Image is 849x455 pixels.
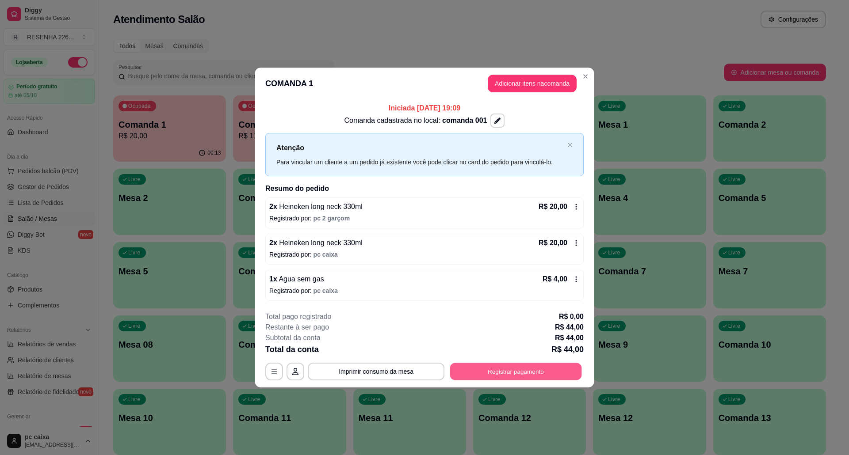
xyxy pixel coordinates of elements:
[276,142,564,153] p: Atenção
[314,287,338,294] span: pc caixa
[265,183,584,194] h2: Resumo do pedido
[559,311,584,322] p: R$ 0,00
[277,203,363,210] span: Heineken long neck 330ml
[308,363,444,380] button: Imprimir consumo da mesa
[277,239,363,246] span: Heineken long neck 330ml
[314,215,350,222] span: pc 2 garçom
[555,322,584,333] p: R$ 44,00
[276,157,564,167] div: Para vincular um cliente a um pedido já existente você pode clicar no card do pedido para vinculá...
[269,286,580,295] p: Registrado por:
[265,103,584,114] p: Iniciada [DATE] 19:09
[265,311,331,322] p: Total pago registrado
[344,115,487,126] p: Comanda cadastrada no local:
[314,251,338,258] span: pc caixa
[265,333,321,343] p: Subtotal da conta
[269,274,324,284] p: 1 x
[255,68,594,99] header: COMANDA 1
[450,363,582,380] button: Registrar pagamento
[543,274,567,284] p: R$ 4,00
[269,238,363,248] p: 2 x
[277,275,324,283] span: Agua sem gas
[488,75,577,92] button: Adicionar itens nacomanda
[269,250,580,259] p: Registrado por:
[265,322,329,333] p: Restante à ser pago
[442,117,487,124] span: comanda 001
[539,201,567,212] p: R$ 20,00
[539,238,567,248] p: R$ 20,00
[269,214,580,223] p: Registrado por:
[555,333,584,343] p: R$ 44,00
[269,201,363,212] p: 2 x
[567,142,573,148] button: close
[551,343,584,356] p: R$ 44,00
[578,69,593,83] button: Close
[265,343,319,356] p: Total da conta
